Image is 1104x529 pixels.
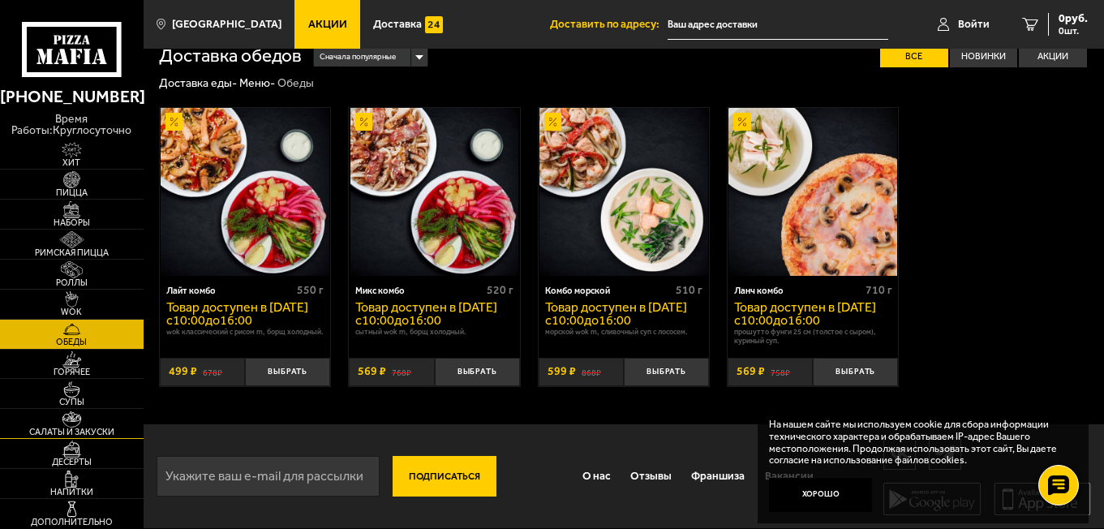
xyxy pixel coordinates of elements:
span: c 10:00 до 16:00 [166,312,252,328]
span: 510 г [676,283,702,297]
img: Акционный [544,113,561,130]
span: Товар доступен [166,299,258,315]
span: Доставка [373,19,422,30]
a: О нас [572,458,620,495]
span: 599 ₽ [548,366,576,377]
span: 0 шт. [1059,26,1088,36]
img: Микс комбо [350,108,519,277]
span: в [DATE] [637,299,687,315]
s: 678 ₽ [203,366,222,377]
button: Подписаться [393,456,496,497]
span: 569 ₽ [358,366,386,377]
img: Лайт комбо [161,108,329,277]
img: Комбо морской [539,108,708,277]
span: 520 г [487,283,513,297]
s: 758 ₽ [771,366,790,377]
span: c 10:00 до 16:00 [545,312,631,328]
a: Доставка еды- [159,76,237,90]
img: 15daf4d41897b9f0e9f617042186c801.svg [425,16,442,33]
div: Обеды [277,76,314,91]
a: Вакансии [755,458,823,495]
button: Выбрать [624,358,709,386]
div: Микс комбо [355,286,483,297]
div: Комбо морской [545,286,672,297]
span: Товар доступен [355,299,447,315]
span: Войти [958,19,990,30]
span: 550 г [297,283,324,297]
p: Сытный Wok M, Борщ холодный. [355,327,513,336]
img: Акционный [733,113,750,130]
input: Укажите ваш e-mail для рассылки [157,456,380,497]
span: Доставить по адресу: [550,19,668,30]
p: На нашем сайте мы используем cookie для сбора информации технического характера и обрабатываем IP... [769,419,1067,467]
button: Хорошо [769,478,873,513]
div: Лайт комбо [166,286,294,297]
a: АкционныйКомбо морской [539,108,709,277]
span: 499 ₽ [169,366,197,377]
a: АкционныйМикс комбо [349,108,519,277]
span: 710 г [866,283,892,297]
h1: Доставка обедов [159,47,302,66]
span: 569 ₽ [737,366,765,377]
button: Выбрать [813,358,898,386]
span: Товар доступен [545,299,637,315]
img: Акционный [355,113,372,130]
button: Выбрать [245,358,330,386]
span: 0 руб. [1059,13,1088,24]
a: Отзывы [621,458,681,495]
label: Новинки [950,45,1018,67]
s: 868 ₽ [582,366,601,377]
a: Меню- [239,76,275,90]
button: Выбрать [435,358,520,386]
label: Все [880,45,948,67]
span: c 10:00 до 16:00 [734,312,820,328]
a: Франшиза [681,458,754,495]
img: Акционный [165,113,183,130]
s: 768 ₽ [392,366,411,377]
span: в [DATE] [826,299,876,315]
p: Wok классический с рисом M, Борщ холодный. [166,327,324,336]
p: Прошутто Фунги 25 см (толстое с сыром), Куриный суп. [734,327,892,346]
div: Ланч комбо [734,286,861,297]
a: АкционныйЛайт комбо [160,108,330,277]
span: Акции [308,19,347,30]
a: АкционныйЛанч комбо [728,108,898,277]
span: Товар доступен [734,299,826,315]
span: Сначала популярные [320,46,396,68]
img: Ланч комбо [728,108,897,277]
p: Морской Wok M, Сливочный суп с лососем. [545,327,703,336]
span: [GEOGRAPHIC_DATA] [172,19,281,30]
span: c 10:00 до 16:00 [355,312,441,328]
span: в [DATE] [258,299,308,315]
label: Акции [1019,45,1087,67]
input: Ваш адрес доставки [668,10,888,40]
span: в [DATE] [447,299,497,315]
